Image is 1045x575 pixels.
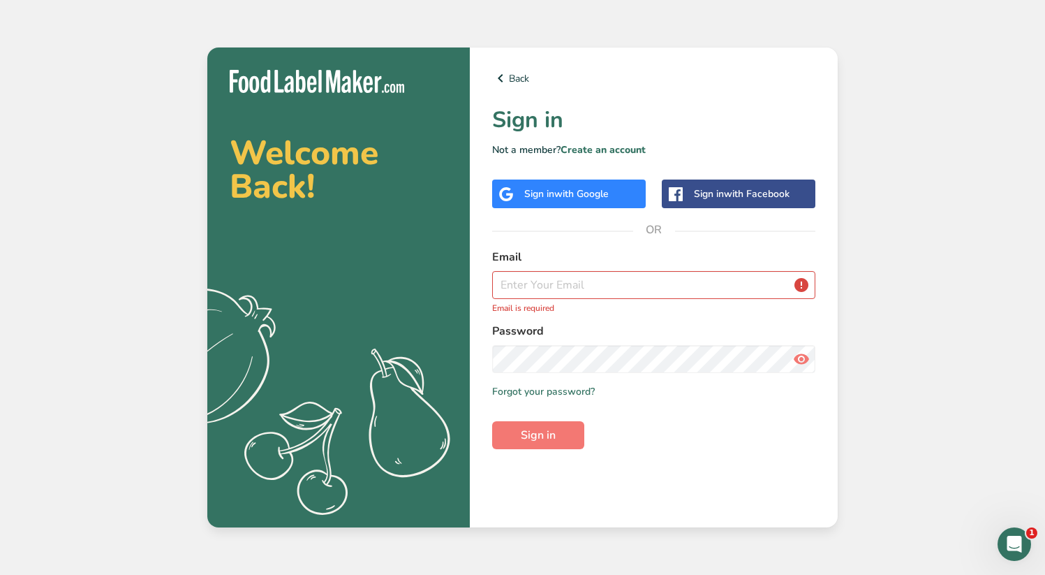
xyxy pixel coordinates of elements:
a: Create an account [561,143,646,157]
label: Email [492,249,815,265]
h2: Welcome Back! [230,136,447,203]
p: Not a member? [492,143,815,157]
img: Food Label Maker [230,70,404,93]
a: Back [492,70,815,87]
span: with Facebook [724,187,790,201]
input: Enter Your Email [492,271,815,299]
span: OR [633,209,675,251]
label: Password [492,323,815,340]
span: Sign in [521,427,556,444]
button: Sign in [492,421,584,449]
p: Email is required [492,302,815,314]
a: Forgot your password? [492,384,595,399]
h1: Sign in [492,103,815,137]
div: Sign in [524,187,609,201]
div: Sign in [694,187,790,201]
span: with Google [554,187,609,201]
iframe: Intercom live chat [998,527,1031,561]
span: 1 [1026,527,1037,539]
